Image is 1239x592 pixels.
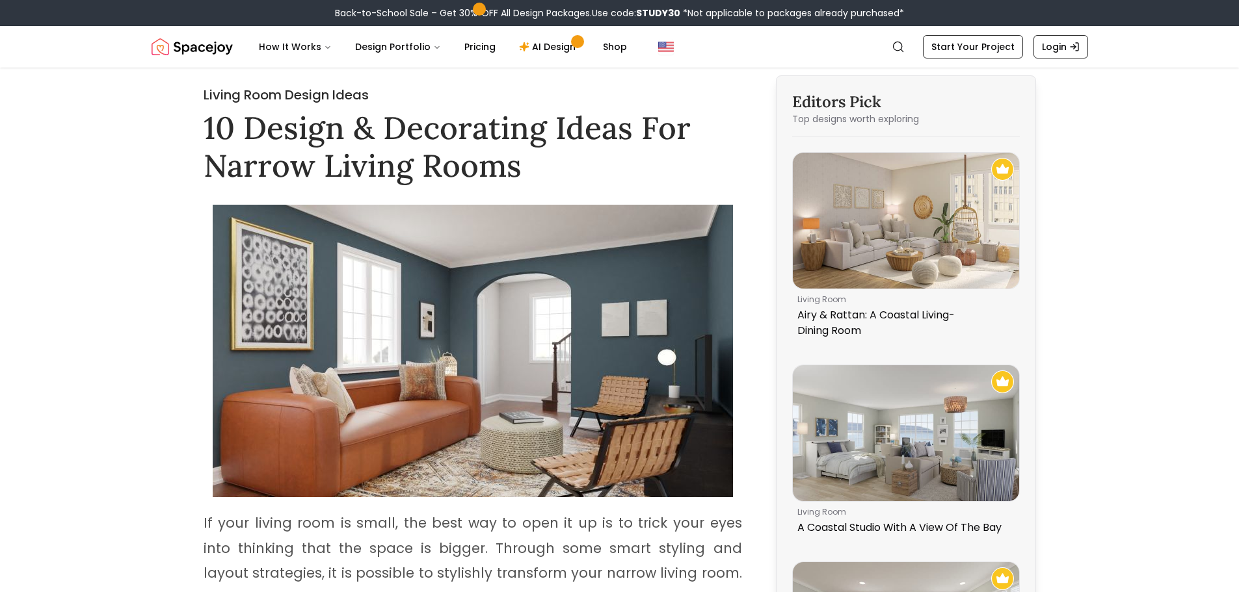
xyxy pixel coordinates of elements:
img: United States [658,39,674,55]
img: Spacejoy Logo [152,34,233,60]
button: How It Works [248,34,342,60]
span: Use code: [592,6,680,19]
img: Recommended Spacejoy Design - Transitional Coastal Bedroom With A Charissa Armchair [991,567,1014,590]
a: Spacejoy [152,34,233,60]
b: STUDY30 [636,6,680,19]
button: Design Portfolio [345,34,451,60]
nav: Global [152,26,1088,68]
a: A Coastal Studio With A View Of The BayRecommended Spacejoy Design - A Coastal Studio With A View... [792,365,1020,541]
a: Login [1033,35,1088,58]
img: Airy & Rattan: A Coastal Living-Dining Room [793,153,1019,289]
p: living room [797,294,1009,305]
img: Recommended Spacejoy Design - A Coastal Studio With A View Of The Bay [991,370,1014,393]
p: A Coastal Studio With A View Of The Bay [797,520,1009,535]
p: living room [797,507,1009,517]
a: Shop [593,34,637,60]
a: AI Design [509,34,590,60]
a: Airy & Rattan: A Coastal Living-Dining RoomRecommended Spacejoy Design - Airy & Rattan: A Coastal... [792,152,1020,344]
h1: 10 Design & Decorating Ideas For Narrow Living Rooms [204,109,742,184]
nav: Main [248,34,637,60]
span: *Not applicable to packages already purchased* [680,6,904,19]
img: Recommended Spacejoy Design - Airy & Rattan: A Coastal Living-Dining Room [991,158,1014,181]
img: A Coastal Studio With A View Of The Bay [793,365,1019,501]
h2: Living Room Design Ideas [204,86,742,104]
p: Airy & Rattan: A Coastal Living-Dining Room [797,307,1009,339]
a: Start Your Project [923,35,1023,58]
p: Top designs worth exploring [792,112,1020,125]
a: Pricing [454,34,506,60]
div: Back-to-School Sale – Get 30% OFF All Design Packages. [335,6,904,19]
h3: Editors Pick [792,92,1020,112]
